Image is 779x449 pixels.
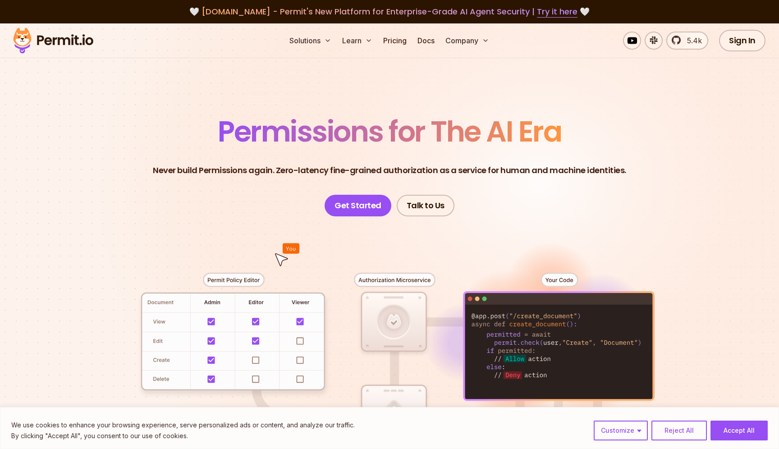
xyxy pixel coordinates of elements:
[537,6,577,18] a: Try it here
[22,5,757,18] div: 🤍 🤍
[325,195,391,216] a: Get Started
[153,164,626,177] p: Never build Permissions again. Zero-latency fine-grained authorization as a service for human and...
[666,32,708,50] a: 5.4k
[594,421,648,440] button: Customize
[11,420,355,431] p: We use cookies to enhance your browsing experience, serve personalized ads or content, and analyz...
[710,421,768,440] button: Accept All
[397,195,454,216] a: Talk to Us
[9,25,97,56] img: Permit logo
[202,6,577,17] span: [DOMAIN_NAME] - Permit's New Platform for Enterprise-Grade AI Agent Security |
[414,32,438,50] a: Docs
[380,32,410,50] a: Pricing
[339,32,376,50] button: Learn
[218,111,561,151] span: Permissions for The AI Era
[442,32,493,50] button: Company
[651,421,707,440] button: Reject All
[286,32,335,50] button: Solutions
[11,431,355,441] p: By clicking "Accept All", you consent to our use of cookies.
[682,35,702,46] span: 5.4k
[719,30,765,51] a: Sign In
